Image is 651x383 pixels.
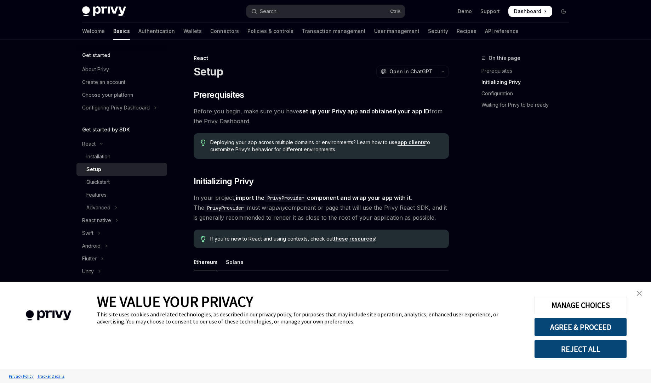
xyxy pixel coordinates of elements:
[82,242,101,250] div: Android
[76,163,167,176] a: Setup
[299,108,429,115] a: set up your Privy app and obtained your app ID
[389,68,433,75] span: Open in ChatGPT
[210,235,441,242] span: If you’re new to React and using contexts, check out !
[76,76,167,89] a: Create an account
[226,254,244,270] div: Solana
[534,340,627,358] button: REJECT ALL
[35,370,66,382] a: Tracker Details
[183,23,202,40] a: Wallets
[398,139,426,146] a: app clients
[82,125,130,134] h5: Get started by SDK
[458,8,472,15] a: Demo
[485,23,519,40] a: API reference
[489,54,520,62] span: On this page
[376,66,437,78] button: Open in ChatGPT
[204,204,247,212] code: PrivyProvider
[76,278,167,291] button: Toggle NodeJS section
[534,318,627,336] button: AGREE & PROCEED
[334,236,348,242] a: these
[11,300,86,331] img: company logo
[480,8,500,15] a: Support
[82,78,125,86] div: Create an account
[260,7,280,16] div: Search...
[97,311,524,325] div: This site uses cookies and related technologies, as described in our privacy policy, for purposes...
[76,89,167,101] a: Choose your platform
[82,6,126,16] img: dark logo
[194,254,217,270] div: Ethereum
[76,214,167,227] button: Toggle React native section
[86,203,110,212] div: Advanced
[113,23,130,40] a: Basics
[76,252,167,265] button: Toggle Flutter section
[76,265,167,278] button: Toggle Unity section
[247,23,293,40] a: Policies & controls
[76,188,167,201] a: Features
[275,204,285,211] em: any
[558,6,569,17] button: Toggle dark mode
[76,137,167,150] button: Toggle React section
[374,23,419,40] a: User management
[97,292,253,311] span: WE VALUE YOUR PRIVACY
[264,194,307,202] code: PrivyProvider
[82,229,93,237] div: Swift
[194,193,449,223] span: In your project, . The must wrap component or page that will use the Privy React SDK, and it is g...
[201,236,206,242] svg: Tip
[82,103,150,112] div: Configuring Privy Dashboard
[457,23,476,40] a: Recipes
[201,140,206,146] svg: Tip
[82,140,96,148] div: React
[76,150,167,163] a: Installation
[428,23,448,40] a: Security
[82,267,94,276] div: Unity
[76,63,167,76] a: About Privy
[82,280,101,288] div: NodeJS
[86,165,101,174] div: Setup
[76,240,167,252] button: Toggle Android section
[349,236,375,242] a: resources
[481,88,575,99] a: Configuration
[86,178,110,186] div: Quickstart
[82,23,105,40] a: Welcome
[76,201,167,214] button: Toggle Advanced section
[481,77,575,88] a: Initializing Privy
[76,176,167,188] a: Quickstart
[390,9,401,14] span: Ctrl K
[481,99,575,111] a: Waiting for Privy to be ready
[210,139,441,153] span: Deploying your app across multiple domains or environments? Learn how to use to customize Privy’s...
[76,227,167,240] button: Toggle Swift section
[632,286,646,300] a: close banner
[82,91,133,99] div: Choose your platform
[194,55,449,62] div: React
[194,106,449,126] span: Before you begin, make sure you have from the Privy Dashboard.
[194,89,244,101] span: Prerequisites
[82,51,110,60] h5: Get started
[194,176,254,187] span: Initializing Privy
[508,6,552,17] a: Dashboard
[138,23,175,40] a: Authentication
[82,216,111,225] div: React native
[246,5,405,18] button: Open search
[194,65,223,78] h1: Setup
[7,370,35,382] a: Privacy Policy
[82,65,109,74] div: About Privy
[76,101,167,114] button: Toggle Configuring Privy Dashboard section
[637,291,642,296] img: close banner
[210,23,239,40] a: Connectors
[82,254,97,263] div: Flutter
[534,296,627,314] button: MANAGE CHOICES
[236,194,411,201] strong: import the component and wrap your app with it
[302,23,366,40] a: Transaction management
[514,8,541,15] span: Dashboard
[481,65,575,77] a: Prerequisites
[86,191,107,199] div: Features
[86,152,110,161] div: Installation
